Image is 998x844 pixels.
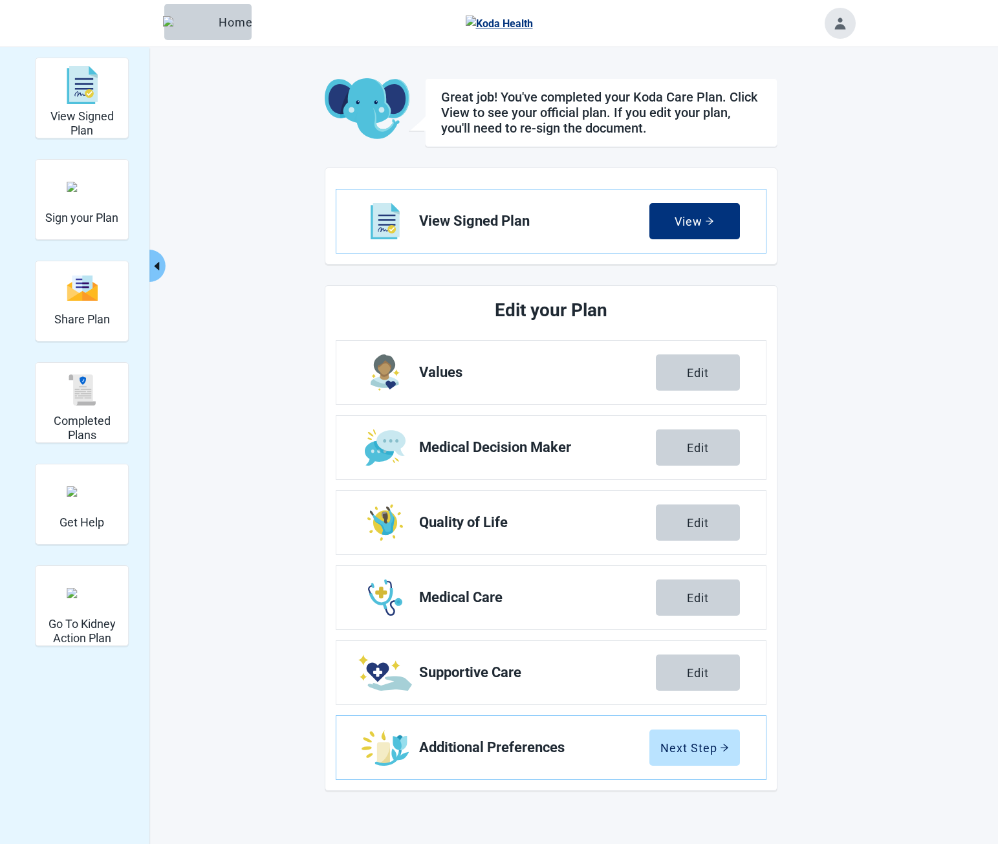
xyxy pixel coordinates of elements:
span: View Signed Plan [419,213,649,229]
h1: Great job! You've completed your Koda Care Plan. Click View to see your official plan. If you edi... [441,89,761,136]
h2: Share Plan [54,312,110,327]
a: Edit Medical Care section [336,566,766,629]
span: arrow-right [705,217,714,226]
main: Main content [247,78,855,791]
button: Collapse menu [149,250,166,282]
span: Supportive Care [419,665,656,680]
button: Next Steparrow-right [649,730,740,766]
div: Edit [687,516,709,529]
div: Edit [687,666,709,679]
a: Edit Supportive Care section [336,641,766,704]
div: Edit [687,441,709,454]
div: Completed Plans [35,362,129,443]
button: Edit [656,354,740,391]
a: View View Signed Plan section [336,189,766,253]
div: View Signed Plan [35,58,129,138]
button: ElephantHome [164,4,252,40]
div: View [675,215,714,228]
img: svg%3e [67,274,98,302]
span: Quality of Life [419,515,656,530]
div: Edit [687,591,709,604]
h2: Edit your Plan [384,296,718,325]
div: Edit [687,366,709,379]
div: Home [175,16,241,28]
h2: Go To Kidney Action Plan [41,617,123,645]
img: svg%3e [67,374,98,406]
h2: Completed Plans [41,414,123,442]
button: Edit [656,655,740,691]
div: Share Plan [35,261,129,341]
img: Koda Elephant [325,78,409,140]
span: Additional Preferences [419,740,649,755]
div: Get Help [35,464,129,545]
img: svg%3e [67,66,98,105]
a: Edit Values section [336,341,766,404]
img: kidney_action_plan.svg [67,588,98,598]
span: caret-left [151,260,163,272]
div: Go To Kidney Action Plan [35,565,129,646]
span: arrow-right [720,743,729,752]
img: make_plan_official.svg [67,182,98,192]
img: Elephant [163,16,213,28]
div: Sign your Plan [35,159,129,240]
span: Medical Decision Maker [419,440,656,455]
a: Edit Additional Preferences section [336,716,766,779]
h2: View Signed Plan [41,109,123,137]
img: Koda Health [466,16,533,32]
a: Edit Medical Decision Maker section [336,416,766,479]
button: Edit [656,579,740,616]
h2: Sign your Plan [45,211,118,225]
button: Edit [656,429,740,466]
span: Medical Care [419,590,656,605]
a: Edit Quality of Life section [336,491,766,554]
button: Edit [656,504,740,541]
button: Viewarrow-right [649,203,740,239]
img: person-question.svg [67,486,98,497]
span: Values [419,365,656,380]
button: Toggle account menu [825,8,856,39]
h2: Get Help [60,515,104,530]
div: Next Step [660,741,729,754]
